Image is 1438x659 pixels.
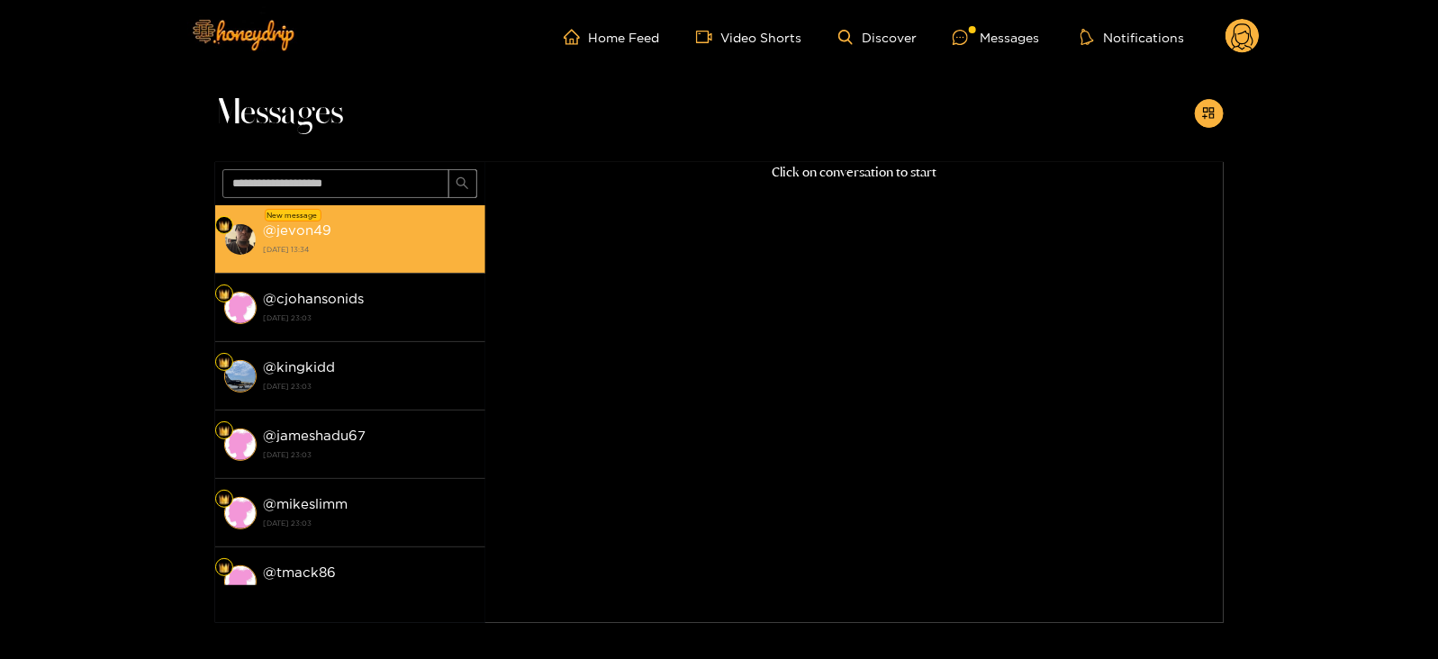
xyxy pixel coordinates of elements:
img: Fan Level [219,357,230,368]
img: conversation [224,223,257,256]
span: search [456,176,469,192]
a: Home Feed [564,29,660,45]
button: search [448,169,477,198]
span: appstore-add [1202,106,1216,122]
div: New message [265,209,321,221]
img: conversation [224,429,257,461]
a: Video Shorts [696,29,802,45]
img: Fan Level [219,494,230,505]
strong: [DATE] 23:03 [264,583,476,600]
img: conversation [224,565,257,598]
strong: @ tmack86 [264,564,337,580]
img: Fan Level [219,563,230,573]
img: Fan Level [219,289,230,300]
strong: [DATE] 23:03 [264,310,476,326]
img: Fan Level [219,426,230,437]
img: conversation [224,292,257,324]
button: appstore-add [1195,99,1224,128]
strong: [DATE] 13:34 [264,241,476,257]
span: Messages [215,92,344,135]
img: conversation [224,497,257,529]
div: Messages [953,27,1039,48]
strong: @ jevon49 [264,222,332,238]
img: Fan Level [219,221,230,231]
button: Notifications [1075,28,1189,46]
a: Discover [838,30,917,45]
strong: [DATE] 23:03 [264,378,476,394]
strong: @ mikeslimm [264,496,348,511]
strong: @ jameshadu67 [264,428,366,443]
strong: [DATE] 23:03 [264,447,476,463]
strong: @ cjohansonids [264,291,365,306]
strong: [DATE] 23:03 [264,515,476,531]
span: home [564,29,589,45]
p: Click on conversation to start [485,162,1224,183]
strong: @ kingkidd [264,359,336,375]
img: conversation [224,360,257,393]
span: video-camera [696,29,721,45]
